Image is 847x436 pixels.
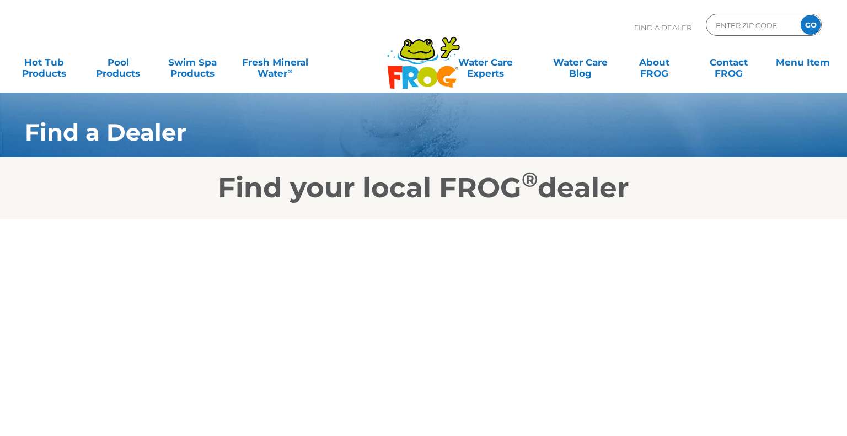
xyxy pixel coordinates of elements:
p: Find A Dealer [634,14,691,41]
a: Fresh MineralWater∞ [234,51,317,73]
a: Hot TubProducts [11,51,77,73]
a: ContactFROG [696,51,762,73]
a: PoolProducts [85,51,152,73]
input: GO [801,15,821,35]
sup: ∞ [287,67,292,75]
sup: ® [522,167,538,192]
h2: Find your local FROG dealer [8,171,839,204]
a: Water CareExperts [432,51,539,73]
a: Swim SpaProducts [159,51,226,73]
h1: Find a Dealer [25,119,755,146]
img: Frog Products Logo [381,22,466,89]
a: AboutFROG [621,51,688,73]
a: Menu Item [770,51,836,73]
a: Water CareBlog [547,51,613,73]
